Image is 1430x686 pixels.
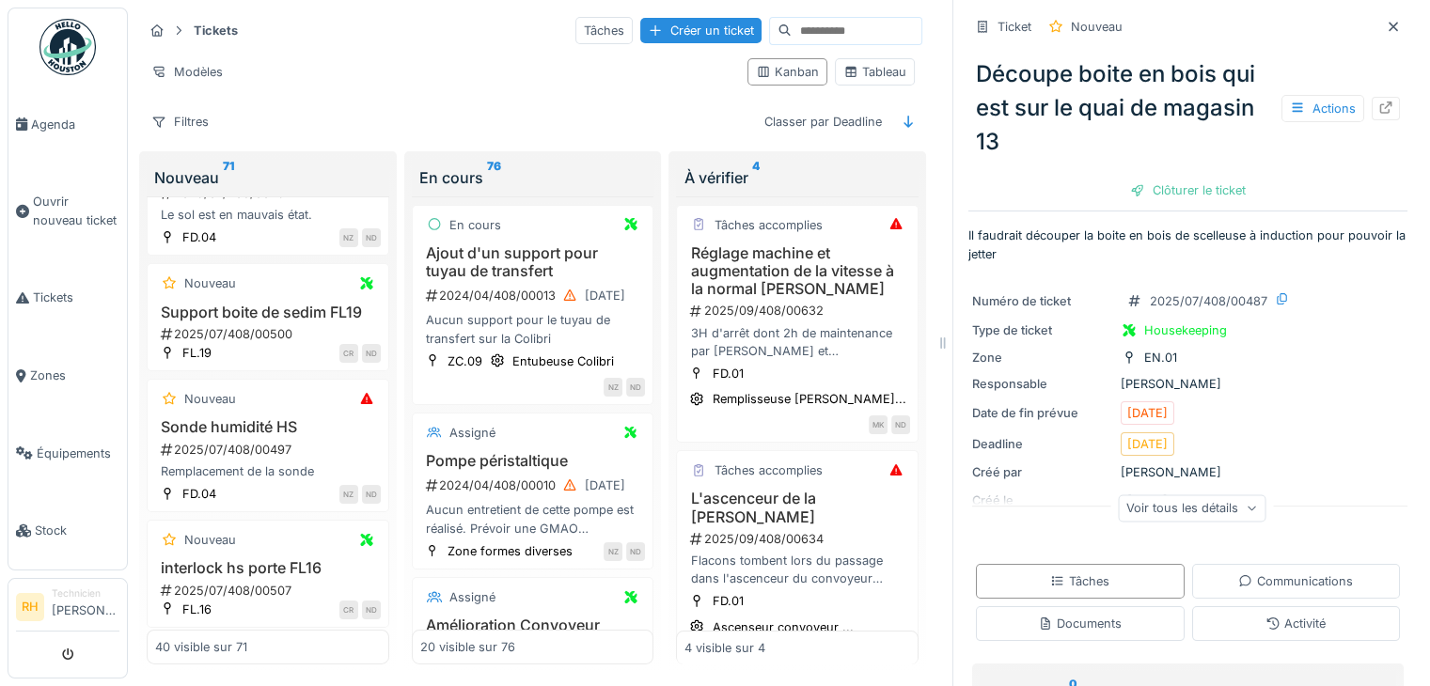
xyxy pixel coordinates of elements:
[182,228,216,246] div: FD.04
[448,352,482,370] div: ZC.09
[182,485,216,503] div: FD.04
[575,17,633,44] div: Tâches
[30,366,119,384] span: Zones
[52,586,119,627] li: [PERSON_NAME]
[998,18,1031,36] div: Ticket
[155,559,381,577] h3: interlock hs porte FL16
[8,492,127,570] a: Stock
[972,463,1113,481] div: Créé par
[339,344,358,363] div: CR
[626,378,645,397] div: ND
[16,593,44,621] li: RH
[449,216,501,234] div: En cours
[604,542,622,561] div: NZ
[8,259,127,337] a: Tickets
[843,63,906,81] div: Tableau
[1144,321,1227,339] div: Housekeeping
[159,582,381,600] div: 2025/07/408/00507
[362,228,381,247] div: ND
[184,531,236,549] div: Nouveau
[155,418,381,436] h3: Sonde humidité HS
[339,228,358,247] div: NZ
[1265,615,1326,632] div: Activité
[512,352,614,370] div: Entubeuse Colibri
[420,311,646,347] div: Aucun support pour le tuyau de transfert sur la Colibri
[182,344,212,362] div: FL.19
[972,463,1404,481] div: [PERSON_NAME]
[756,108,890,135] div: Classer par Deadline
[487,166,501,189] sup: 76
[182,600,212,618] div: FL.16
[688,530,910,548] div: 2025/09/408/00634
[712,592,743,610] div: FD.01
[155,462,381,480] div: Remplacement de la sonde
[972,349,1113,366] div: Zone
[159,441,381,459] div: 2025/07/408/00497
[972,292,1113,310] div: Numéro de ticket
[891,415,910,434] div: ND
[8,336,127,414] a: Zones
[420,244,646,280] h3: Ajout d'un support pour tuyau de transfert
[968,226,1407,262] p: Il faudrait découper la boite en bois de scelleuse à induction pour pouvoir la jetter
[184,274,236,292] div: Nouveau
[1071,18,1123,36] div: Nouveau
[362,344,381,363] div: ND
[1144,349,1177,366] div: EN.01
[154,166,382,189] div: Nouveau
[972,375,1404,393] div: [PERSON_NAME]
[972,321,1113,339] div: Type de ticket
[362,600,381,619] div: ND
[33,193,119,228] span: Ouvrir nouveau ticket
[585,287,625,304] div: [DATE]
[684,552,910,587] div: Flacons tombent lors du passage dans l'ascenceur du convoyeur ([PERSON_NAME])
[684,490,910,525] h3: L'ascenceur de la [PERSON_NAME]
[626,542,645,561] div: ND
[424,284,646,307] div: 2024/04/408/00013
[143,58,231,86] div: Modèles
[972,435,1113,453] div: Deadline
[972,375,1113,393] div: Responsable
[688,302,910,320] div: 2025/09/408/00632
[684,166,911,189] div: À vérifier
[1050,572,1109,590] div: Tâches
[448,542,573,560] div: Zone formes diverses
[684,324,910,360] div: 3H d'arrêt dont 2h de maintenance par [PERSON_NAME] et [PERSON_NAME] (comme demandé je vous laiss...
[420,501,646,537] div: Aucun entretient de cette pompe est réalisé. Prévoir une GMAO Ajouter cette équipement dans la li...
[155,304,381,321] h3: Support boite de sedim FL19
[712,390,905,408] div: Remplisseuse [PERSON_NAME]...
[31,116,119,133] span: Agenda
[8,86,127,164] a: Agenda
[449,424,495,442] div: Assigné
[684,244,910,299] h3: Réglage machine et augmentation de la vitesse à la normal [PERSON_NAME]
[52,586,119,600] div: Technicien
[37,444,119,462] span: Équipements
[159,325,381,343] div: 2025/07/408/00500
[339,600,358,619] div: CR
[585,476,625,494] div: [DATE]
[1281,95,1364,122] div: Actions
[712,365,743,382] div: FD.01
[1150,292,1267,310] div: 2025/07/408/00487
[33,288,119,306] span: Tickets
[751,166,759,189] sup: 4
[16,586,119,631] a: RH Technicien[PERSON_NAME]
[155,206,381,224] div: Le sol est en mauvais état.
[143,108,217,135] div: Filtres
[714,461,822,479] div: Tâches accomplies
[1118,494,1265,522] div: Voir tous les détails
[869,415,888,434] div: MK
[420,638,515,656] div: 20 visible sur 76
[1127,435,1168,453] div: [DATE]
[714,216,822,234] div: Tâches accomplies
[223,166,234,189] sup: 71
[756,63,819,81] div: Kanban
[424,474,646,497] div: 2024/04/408/00010
[684,638,765,656] div: 4 visible sur 4
[155,638,247,656] div: 40 visible sur 71
[362,485,381,504] div: ND
[968,50,1407,166] div: Découpe boite en bois qui est sur le quai de magasin 13
[712,618,853,636] div: Ascenseur convoyeur ...
[1123,178,1253,203] div: Clôturer le ticket
[8,414,127,492] a: Équipements
[39,19,96,75] img: Badge_color-CXgf-gQk.svg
